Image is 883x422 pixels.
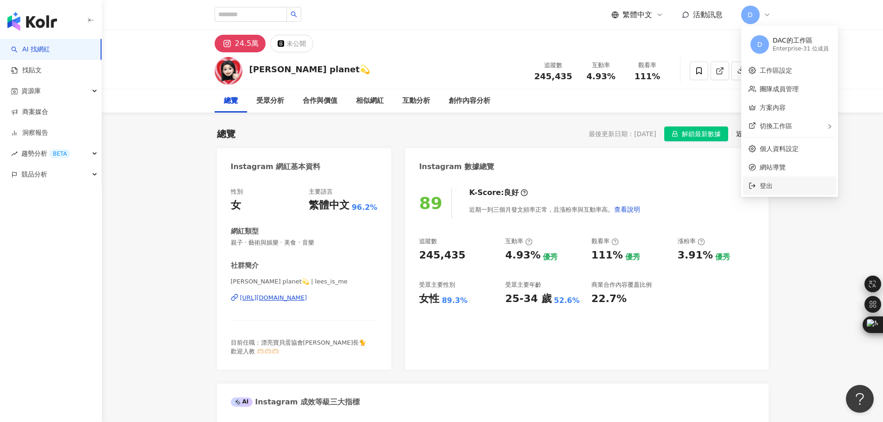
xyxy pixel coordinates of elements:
div: 性別 [231,188,243,196]
div: Instagram 網紅基本資料 [231,162,321,172]
button: 未公開 [270,35,313,52]
div: 互動分析 [402,95,430,107]
div: AI [231,397,253,407]
span: 網站導覽 [760,162,831,172]
a: [URL][DOMAIN_NAME] [231,294,378,302]
div: 111% [591,248,623,263]
div: 優秀 [715,252,730,262]
span: D [757,39,762,50]
div: 相似網紅 [356,95,384,107]
div: 女 [231,198,241,213]
div: 89 [419,194,442,213]
span: 245,435 [534,71,572,81]
div: 4.93% [505,248,540,263]
span: 繁體中文 [623,10,652,20]
a: 商案媒合 [11,107,48,117]
div: 良好 [504,188,519,198]
a: 方案內容 [760,104,786,111]
span: 111% [635,72,661,81]
button: 解鎖最新數據 [664,126,728,141]
a: 找貼文 [11,66,42,75]
div: 受眾主要性別 [419,281,455,289]
div: 互動率 [584,61,619,70]
span: 親子 · 藝術與娛樂 · 美食 · 音樂 [231,239,378,247]
div: 漲粉率 [678,237,705,246]
span: [PERSON_NAME] planet💫 | lees_is_me [231,277,378,286]
div: 互動率 [505,237,533,246]
span: 資源庫 [21,81,41,101]
span: 競品分析 [21,164,47,185]
div: 合作與價值 [303,95,337,107]
div: 總覽 [217,127,235,140]
div: 追蹤數 [534,61,572,70]
div: BETA [49,149,70,158]
div: 商業合作內容覆蓋比例 [591,281,652,289]
div: 22.7% [591,292,627,306]
span: 活動訊息 [693,10,723,19]
div: 觀看率 [591,237,619,246]
a: 工作區設定 [760,67,792,74]
span: 解鎖最新數據 [682,127,721,142]
div: K-Score : [469,188,528,198]
a: searchAI 找網紅 [11,45,50,54]
a: 個人資料設定 [760,145,799,152]
div: 總覽 [224,95,238,107]
a: 團隊成員管理 [760,85,799,93]
div: 89.3% [442,296,468,306]
img: KOL Avatar [215,57,242,85]
span: 目前任職：漂亮寶貝蛋協會[PERSON_NAME]長🐈 歡迎入教 🫶🏻🫶🏻🫶🏻 [231,339,367,354]
div: [PERSON_NAME] planet💫 [249,63,370,75]
button: 24.5萬 [215,35,266,52]
div: 追蹤數 [419,237,437,246]
span: D [748,10,753,20]
span: right [827,124,832,129]
div: 24.5萬 [235,37,259,50]
div: 社群簡介 [231,261,259,271]
button: 查看說明 [614,200,641,219]
span: 切換工作區 [760,122,792,130]
div: 25-34 歲 [505,292,552,306]
span: 查看說明 [614,206,640,213]
div: 女性 [419,292,439,306]
span: 趨勢分析 [21,143,70,164]
div: DAC的工作區 [773,36,829,45]
div: 優秀 [543,252,558,262]
div: [URL][DOMAIN_NAME] [240,294,307,302]
div: Instagram 數據總覽 [419,162,494,172]
div: 網紅類型 [231,227,259,236]
div: 主要語言 [309,188,333,196]
div: Instagram 成效等級三大指標 [231,397,360,407]
div: 受眾主要年齡 [505,281,541,289]
div: 創作內容分析 [449,95,490,107]
span: rise [11,151,18,157]
span: 登出 [760,182,773,189]
div: 近期一到三個月發文頻率正常，且漲粉率與互動率高。 [469,200,641,219]
span: lock [672,131,678,137]
div: 52.6% [554,296,580,306]
div: 繁體中文 [309,198,349,213]
div: 觀看率 [630,61,665,70]
div: 近三個月 [736,128,769,140]
div: 未公開 [286,37,306,50]
div: 最後更新日期：[DATE] [589,130,656,138]
div: 3.91% [678,248,713,263]
iframe: Help Scout Beacon - Open [846,385,874,413]
div: 優秀 [625,252,640,262]
div: 受眾分析 [256,95,284,107]
span: 4.93% [586,72,615,81]
span: 96.2% [352,202,378,213]
div: 245,435 [419,248,465,263]
span: search [291,11,297,18]
a: 洞察報告 [11,128,48,138]
img: logo [7,12,57,31]
div: Enterprise - 31 位成員 [773,45,829,53]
